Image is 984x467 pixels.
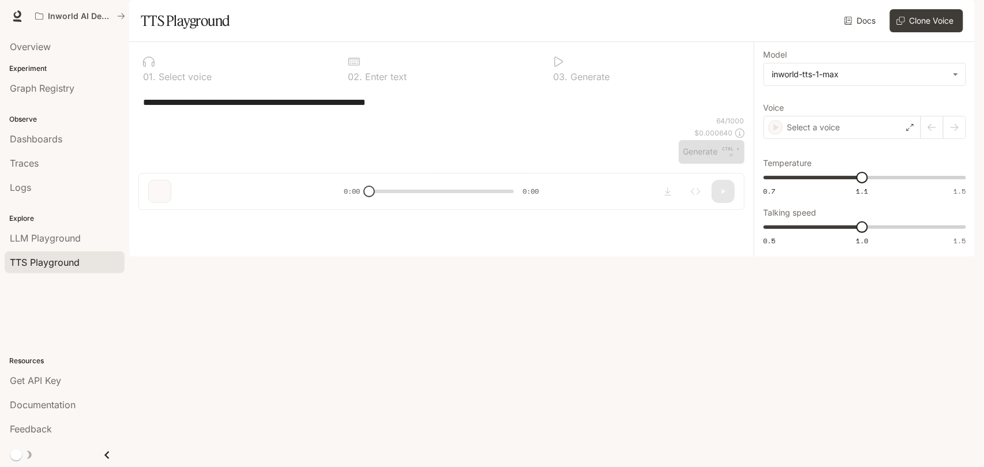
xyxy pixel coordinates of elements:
[764,159,812,167] p: Temperature
[156,72,212,81] p: Select voice
[143,72,156,81] p: 0 1 .
[568,72,610,81] p: Generate
[764,236,776,246] span: 0.5
[787,122,840,133] p: Select a voice
[857,186,869,196] span: 1.1
[141,9,230,32] h1: TTS Playground
[954,236,966,246] span: 1.5
[717,116,745,126] p: 64 / 1000
[363,72,407,81] p: Enter text
[857,236,869,246] span: 1.0
[772,69,947,80] div: inworld-tts-1-max
[890,9,963,32] button: Clone Voice
[842,9,881,32] a: Docs
[48,12,112,21] p: Inworld AI Demos
[764,209,817,217] p: Talking speed
[695,128,733,138] p: $ 0.000640
[954,186,966,196] span: 1.5
[764,186,776,196] span: 0.7
[553,72,568,81] p: 0 3 .
[764,104,784,112] p: Voice
[348,72,363,81] p: 0 2 .
[764,63,966,85] div: inworld-tts-1-max
[30,5,130,28] button: All workspaces
[764,51,787,59] p: Model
